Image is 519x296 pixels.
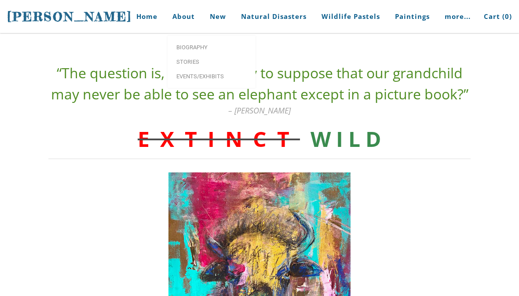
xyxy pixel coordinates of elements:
[168,69,256,84] a: Events/Exhibits
[505,12,509,21] span: 0
[138,124,300,153] span: EXTINCT
[7,9,132,24] span: [PERSON_NAME]
[168,55,256,69] a: Stories
[168,40,256,55] a: Biography
[176,44,247,50] span: Biography
[228,105,291,116] font: – [PERSON_NAME]
[311,124,381,153] span: W I L D
[176,73,247,79] span: Events/Exhibits
[7,8,132,25] a: [PERSON_NAME]
[51,63,468,103] font: “The question is, are we happy to suppose that our grandchild may never be able to see an elephan...
[176,59,247,65] span: Stories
